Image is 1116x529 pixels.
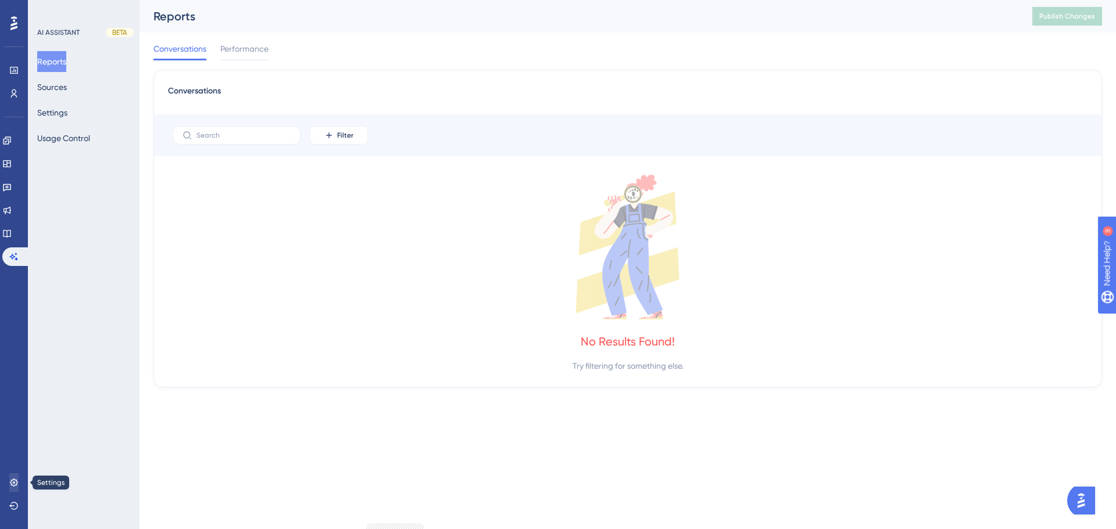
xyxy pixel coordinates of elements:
[37,77,67,98] button: Sources
[1067,483,1102,518] iframe: UserGuiding AI Assistant Launcher
[37,128,90,149] button: Usage Control
[153,42,206,56] span: Conversations
[337,131,353,140] span: Filter
[168,84,221,105] span: Conversations
[81,6,84,15] div: 9
[581,333,675,350] div: No Results Found!
[573,359,684,373] div: Try filtering for something else.
[37,28,80,37] div: AI ASSISTANT
[106,28,134,37] div: BETA
[153,8,1003,24] div: Reports
[37,51,66,72] button: Reports
[1039,12,1095,21] span: Publish Changes
[37,102,67,123] button: Settings
[196,131,291,139] input: Search
[27,3,73,17] span: Need Help?
[1032,7,1102,26] button: Publish Changes
[310,126,368,145] button: Filter
[220,42,269,56] span: Performance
